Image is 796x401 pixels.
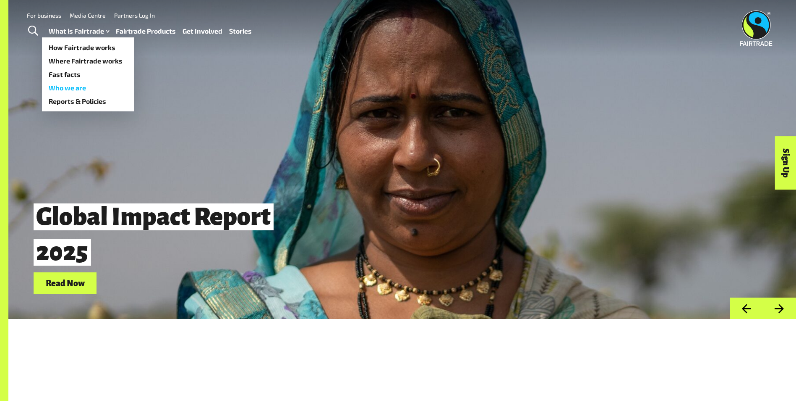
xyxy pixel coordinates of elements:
a: Read Now [34,272,97,294]
button: Next [763,298,796,319]
a: How Fairtrade works [42,41,134,54]
a: Partners Log In [114,12,155,19]
a: For business [27,12,61,19]
a: What is Fairtrade [49,25,109,37]
a: Who we are [42,81,134,95]
a: Stories [229,25,252,37]
a: Fast facts [42,68,134,81]
img: Fairtrade Australia New Zealand logo [740,11,773,46]
a: Toggle Search [23,21,43,42]
a: Fairtrade Products [116,25,176,37]
button: Previous [730,298,763,319]
a: Get Involved [183,25,222,37]
a: Where Fairtrade works [42,54,134,68]
span: Global Impact Report 2025 [34,203,274,265]
a: Media Centre [70,12,106,19]
a: Reports & Policies [42,95,134,108]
